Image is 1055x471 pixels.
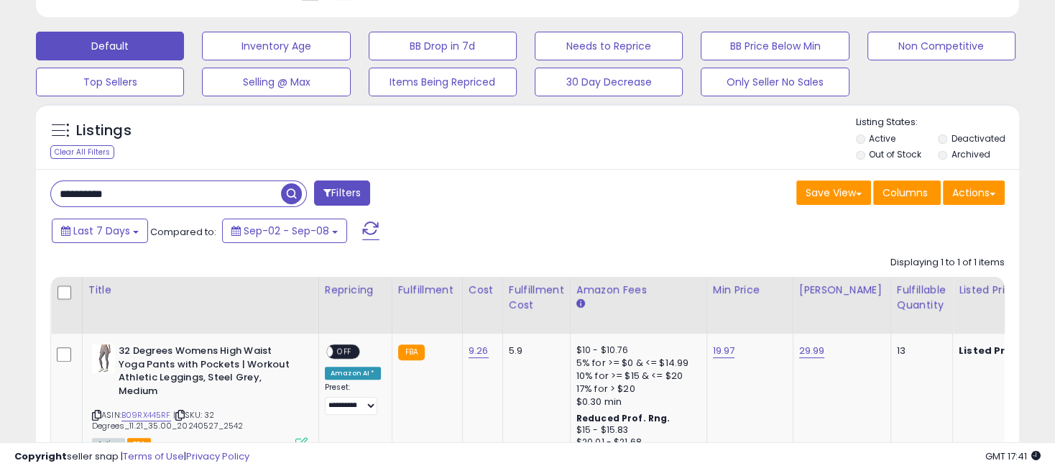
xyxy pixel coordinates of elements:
[325,283,386,298] div: Repricing
[202,32,350,60] button: Inventory Age
[14,449,67,463] strong: Copyright
[867,32,1015,60] button: Non Competitive
[333,346,356,358] span: OFF
[952,148,990,160] label: Archived
[222,219,347,243] button: Sep-02 - Sep-08
[92,409,244,431] span: | SKU: 32 Degrees_11.21_35.00_20240527_2542
[952,132,1005,145] label: Deactivated
[897,283,946,313] div: Fulfillable Quantity
[92,344,115,373] img: 31og9nubJ7L._SL40_.jpg
[73,224,130,238] span: Last 7 Days
[469,344,489,358] a: 9.26
[119,344,293,401] b: 32 Degrees Womens High Waist Yoga Pants with Pockets | Workout Athletic Leggings, Steel Grey, Medium
[535,68,683,96] button: 30 Day Decrease
[576,370,696,383] div: 10% for >= $15 & <= $20
[36,32,184,60] button: Default
[985,449,1041,463] span: 2025-09-16 17:41 GMT
[713,344,735,358] a: 19.97
[701,32,849,60] button: BB Price Below Min
[576,298,585,311] small: Amazon Fees.
[509,283,564,313] div: Fulfillment Cost
[576,344,696,357] div: $10 - $10.76
[52,219,148,243] button: Last 7 Days
[959,344,1024,357] b: Listed Price:
[150,225,216,239] span: Compared to:
[186,449,249,463] a: Privacy Policy
[92,438,125,450] span: All listings currently available for purchase on Amazon
[202,68,350,96] button: Selling @ Max
[576,436,696,449] div: $20.01 - $21.68
[244,224,329,238] span: Sep-02 - Sep-08
[869,148,921,160] label: Out of Stock
[50,145,114,159] div: Clear All Filters
[576,283,701,298] div: Amazon Fees
[856,116,1019,129] p: Listing States:
[796,180,871,205] button: Save View
[369,32,517,60] button: BB Drop in 7d
[76,121,132,141] h5: Listings
[576,357,696,370] div: 5% for >= $0 & <= $14.99
[890,256,1005,270] div: Displaying 1 to 1 of 1 items
[576,383,696,395] div: 17% for > $20
[701,68,849,96] button: Only Seller No Sales
[799,283,885,298] div: [PERSON_NAME]
[14,450,249,464] div: seller snap | |
[869,132,895,145] label: Active
[713,283,787,298] div: Min Price
[883,186,928,200] span: Columns
[897,344,941,357] div: 13
[469,283,497,298] div: Cost
[314,180,370,206] button: Filters
[88,283,313,298] div: Title
[799,344,825,358] a: 29.99
[369,68,517,96] button: Items Being Repriced
[535,32,683,60] button: Needs to Reprice
[576,412,671,424] b: Reduced Prof. Rng.
[576,424,696,436] div: $15 - $15.83
[509,344,559,357] div: 5.9
[398,283,456,298] div: Fulfillment
[943,180,1005,205] button: Actions
[127,438,152,450] span: FBA
[398,344,425,360] small: FBA
[36,68,184,96] button: Top Sellers
[325,367,381,380] div: Amazon AI *
[123,449,184,463] a: Terms of Use
[325,383,381,415] div: Preset:
[576,395,696,408] div: $0.30 min
[873,180,941,205] button: Columns
[121,409,171,421] a: B09RX445RF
